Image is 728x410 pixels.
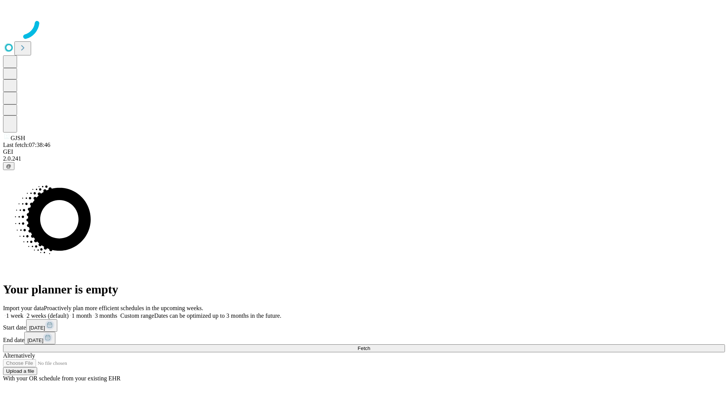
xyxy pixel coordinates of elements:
[6,163,11,169] span: @
[154,312,281,319] span: Dates can be optimized up to 3 months in the future.
[72,312,92,319] span: 1 month
[44,305,203,311] span: Proactively plan more efficient schedules in the upcoming weeks.
[24,332,55,344] button: [DATE]
[3,282,725,296] h1: Your planner is empty
[3,155,725,162] div: 2.0.241
[3,375,121,382] span: With your OR schedule from your existing EHR
[3,344,725,352] button: Fetch
[27,312,69,319] span: 2 weeks (default)
[120,312,154,319] span: Custom range
[3,148,725,155] div: GEI
[358,345,370,351] span: Fetch
[3,142,50,148] span: Last fetch: 07:38:46
[26,319,57,332] button: [DATE]
[29,325,45,331] span: [DATE]
[95,312,117,319] span: 3 months
[27,337,43,343] span: [DATE]
[3,367,37,375] button: Upload a file
[3,352,35,359] span: Alternatively
[6,312,24,319] span: 1 week
[3,305,44,311] span: Import your data
[3,162,14,170] button: @
[3,332,725,344] div: End date
[11,135,25,141] span: GJSH
[3,319,725,332] div: Start date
